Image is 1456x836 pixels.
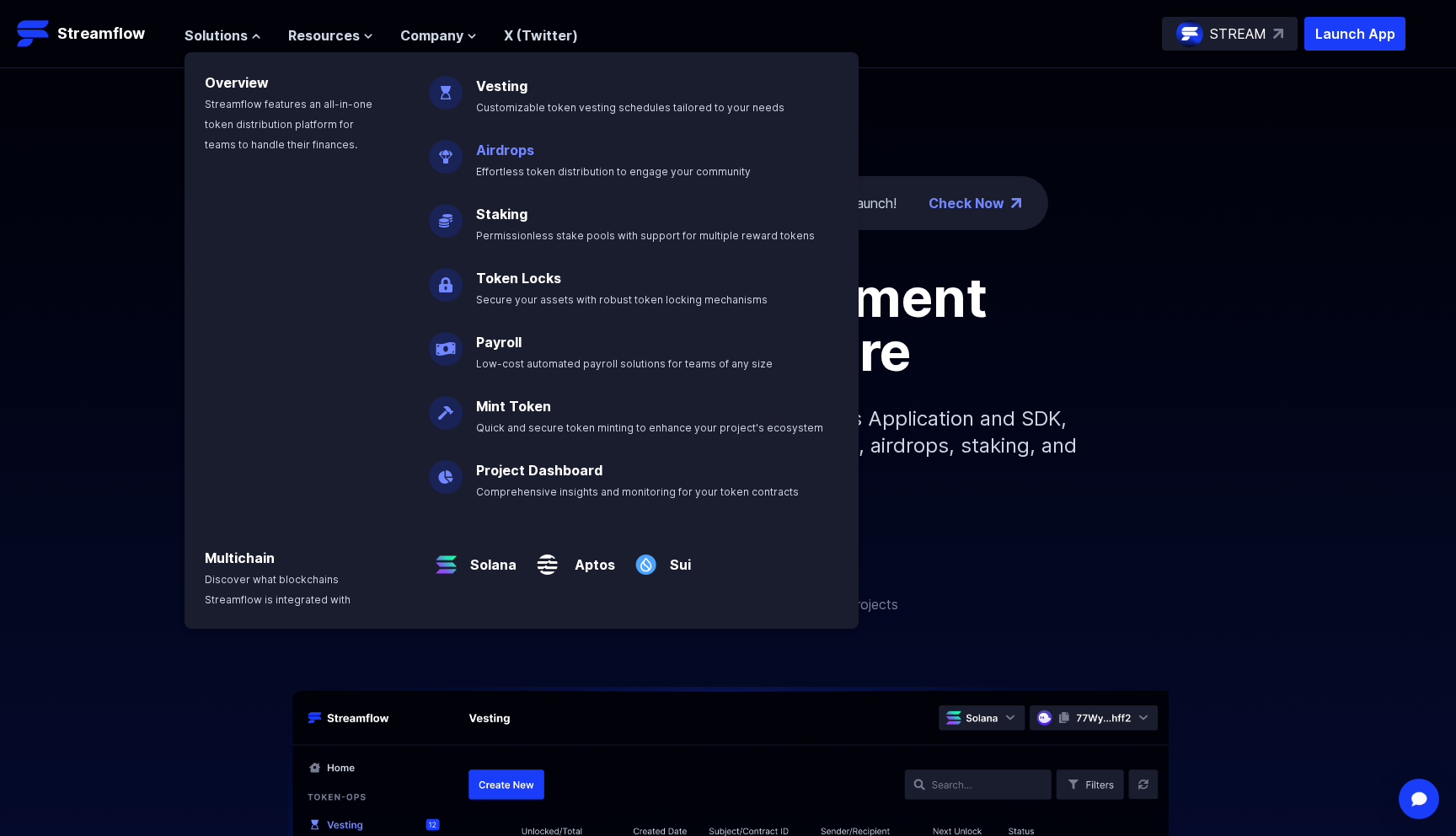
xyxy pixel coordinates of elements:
[1399,779,1439,819] div: Open Intercom Messenger
[205,573,351,606] span: Discover what blockchains Streamflow is integrated with
[17,17,168,51] a: Streamflow
[429,383,463,430] img: Mint Token
[929,193,1004,213] a: Check Now
[476,165,751,178] span: Effortless token distribution to engage your community
[504,27,578,44] a: X (Twitter)
[429,447,463,494] img: Project Dashboard
[476,229,815,242] span: Permissionless stake pools with support for multiple reward tokens
[1273,29,1283,39] img: top-right-arrow.svg
[185,25,248,46] span: Solutions
[57,22,145,46] p: Streamflow
[400,25,463,46] span: Company
[429,319,463,366] img: Payroll
[429,534,463,581] img: Solana
[429,126,463,174] img: Airdrops
[205,549,275,566] a: Multichain
[288,25,373,46] button: Resources
[530,534,565,581] img: Aptos
[629,534,663,581] img: Sui
[663,541,691,575] a: Sui
[1011,198,1021,208] img: top-right-arrow.png
[17,17,51,51] img: Streamflow Logo
[476,334,522,351] a: Payroll
[476,462,602,479] a: Project Dashboard
[1304,17,1405,51] button: Launch App
[1162,17,1298,51] a: STREAM
[1176,20,1203,47] img: streamflow-logo-circle.png
[476,142,534,158] a: Airdrops
[476,293,768,306] span: Secure your assets with robust token locking mechanisms
[476,398,551,415] a: Mint Token
[205,98,372,151] span: Streamflow features an all-in-one token distribution platform for teams to handle their finances.
[463,541,517,575] a: Solana
[185,25,261,46] button: Solutions
[429,62,463,110] img: Vesting
[205,74,269,91] a: Overview
[476,101,784,114] span: Customizable token vesting schedules tailored to your needs
[476,78,527,94] a: Vesting
[429,255,463,302] img: Token Locks
[476,206,527,222] a: Staking
[476,270,561,287] a: Token Locks
[400,25,477,46] button: Company
[476,485,799,498] span: Comprehensive insights and monitoring for your token contracts
[288,25,360,46] span: Resources
[476,421,823,434] span: Quick and secure token minting to enhance your project's ecosystem
[565,541,615,575] a: Aptos
[1210,24,1266,44] p: STREAM
[429,190,463,238] img: Staking
[476,357,773,370] span: Low-cost automated payroll solutions for teams of any size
